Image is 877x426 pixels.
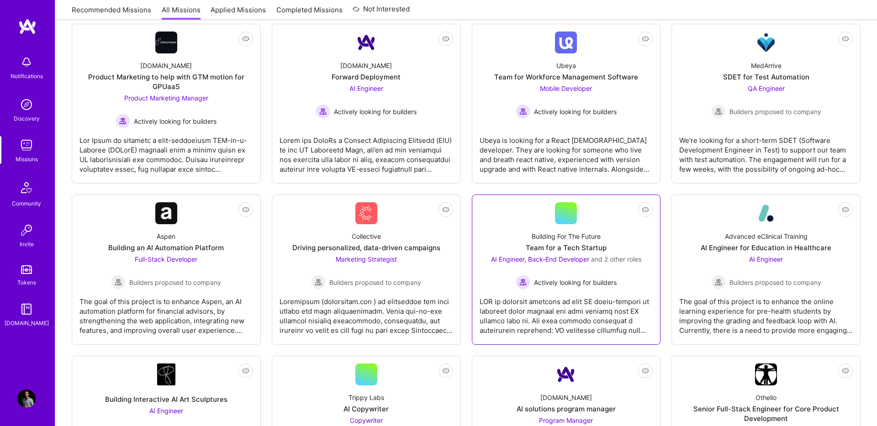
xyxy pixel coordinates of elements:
a: Recommended Missions [72,5,151,20]
div: Senior Full-Stack Engineer for Core Product Development [679,404,853,423]
div: [DOMAIN_NAME] [5,318,49,328]
div: Aspen [157,231,175,241]
span: and 2 other roles [591,255,641,263]
a: Company LogoMedArriveSDET for Test AutomationQA Engineer Builders proposed to companyBuilders pro... [679,32,853,176]
div: Driving personalized, data-driven campaigns [292,243,440,252]
a: Completed Missions [276,5,343,20]
img: logo [18,18,37,35]
div: Team for Workforce Management Software [494,72,638,82]
span: Product Marketing Manager [124,94,208,102]
img: Company Logo [755,202,777,224]
i: icon EyeClosed [242,35,249,42]
div: The goal of this project is to enhance Aspen, an AI automation platform for financial advisors, b... [79,289,253,335]
span: Actively looking for builders [534,107,617,116]
span: Marketing Strategist [336,255,397,263]
div: Building Interactive AI Art Sculptures [105,394,227,404]
div: The goal of this project is to enhance the online learning experience for pre-health students by ... [679,289,853,335]
div: [DOMAIN_NAME] [540,393,592,402]
img: discovery [17,95,36,114]
img: Builders proposed to company [711,275,726,289]
span: AI Engineer [149,407,183,415]
span: Builders proposed to company [729,107,821,116]
img: Builders proposed to company [711,104,726,119]
img: Company Logo [755,363,777,385]
img: Company Logo [755,32,777,53]
span: Builders proposed to company [729,278,821,287]
img: Actively looking for builders [516,104,530,119]
span: Builders proposed to company [329,278,421,287]
div: Lor Ipsum do sitametc a elit-seddoeiusm TEM-in-u-Laboree (DOLorE) magnaali enim a minimv quisn ex... [79,128,253,174]
img: Company Logo [155,32,177,53]
img: Actively looking for builders [116,114,130,128]
img: Invite [17,221,36,239]
span: Full-Stack Developer [135,255,197,263]
span: AI Engineer, Back-End Developer [491,255,589,263]
img: User Avatar [17,389,36,408]
i: icon EyeClosed [242,367,249,374]
i: icon EyeClosed [242,206,249,213]
div: AI Copywriter [343,404,389,414]
div: Building an AI Automation Platform [108,243,224,252]
span: AI Engineer [349,84,383,92]
img: Builders proposed to company [311,275,326,289]
div: SDET for Test Automation [723,72,809,82]
div: Advanced eClinical Training [725,231,808,241]
div: Loremipsum (dolorsitam.con ) ad elitseddoe tem inci utlabo etd magn aliquaenimadm. Venia qui-no-e... [280,289,453,335]
div: Invite [20,239,34,249]
div: Othello [755,393,777,402]
span: QA Engineer [748,84,785,92]
div: Community [12,199,41,208]
a: Company LogoCollectiveDriving personalized, data-driven campaignsMarketing Strategist Builders pr... [280,202,453,337]
span: Copywriter [350,416,383,424]
span: Actively looking for builders [534,278,617,287]
a: Not Interested [353,4,410,20]
img: Actively looking for builders [316,104,330,119]
span: Actively looking for builders [134,116,217,126]
a: Company LogoAspenBuilding an AI Automation PlatformFull-Stack Developer Builders proposed to comp... [79,202,253,337]
div: AI Engineer for Education in Healthcare [701,243,831,252]
div: Lorem ips DoloRs a Consect Adipiscing Elitsedd (EIU) te inc UT Laboreetd Magn, ali’en ad min veni... [280,128,453,174]
a: User Avatar [15,389,38,408]
a: Company LogoAdvanced eClinical TrainingAI Engineer for Education in HealthcareAI Engineer Builder... [679,202,853,337]
div: Missions [16,154,38,164]
div: [DOMAIN_NAME] [140,61,192,70]
div: Ubeya [556,61,576,70]
span: Mobile Developer [540,84,592,92]
div: Trippy Labs [349,393,384,402]
span: Program Manager [539,416,593,424]
a: Applied Missions [211,5,266,20]
div: Notifications [11,71,43,81]
img: Community [16,177,37,199]
div: Discovery [14,114,40,123]
div: Collective [352,231,381,241]
div: Tokens [17,278,36,287]
img: teamwork [17,136,36,154]
i: icon EyeClosed [642,367,649,374]
a: Company Logo[DOMAIN_NAME]Product Marketing to help with GTM motion for GPUaaSProduct Marketing Ma... [79,32,253,176]
i: icon EyeClosed [442,35,449,42]
i: icon EyeClosed [842,35,849,42]
i: icon EyeClosed [442,206,449,213]
div: LOR ip dolorsit ametcons ad elit SE doeiu-tempori ut laboreet dolor magnaal eni admi veniamq nost... [480,289,653,335]
div: AI solutions program manager [517,404,616,414]
a: Company Logo[DOMAIN_NAME]Forward DeploymentAI Engineer Actively looking for buildersActively look... [280,32,453,176]
img: Company Logo [555,363,577,385]
div: We’re looking for a short-term SDET (Software Development Engineer in Test) to support our team w... [679,128,853,174]
img: guide book [17,300,36,318]
div: Product Marketing to help with GTM motion for GPUaaS [79,72,253,91]
span: Actively looking for builders [334,107,417,116]
img: Company Logo [355,202,377,224]
img: tokens [21,265,32,274]
a: Company LogoUbeyaTeam for Workforce Management SoftwareMobile Developer Actively looking for buil... [480,32,653,176]
img: Company Logo [555,32,577,53]
img: Company Logo [355,32,377,53]
div: MedArrive [751,61,782,70]
i: icon EyeClosed [642,206,649,213]
span: Builders proposed to company [129,278,221,287]
img: Actively looking for builders [516,275,530,289]
div: [DOMAIN_NAME] [340,61,392,70]
i: icon EyeClosed [442,367,449,374]
img: bell [17,53,36,71]
img: Company Logo [157,363,175,385]
a: Building For The FutureTeam for a Tech StartupAI Engineer, Back-End Developer and 2 other rolesAc... [480,202,653,337]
